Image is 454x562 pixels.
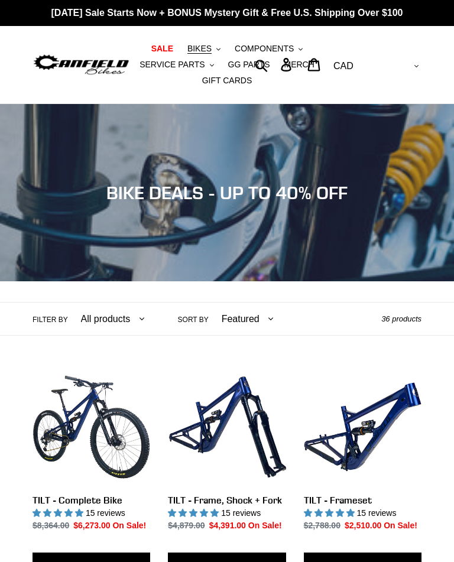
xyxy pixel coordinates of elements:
span: GIFT CARDS [202,76,252,86]
button: SERVICE PARTS [134,57,219,73]
label: Filter by [33,314,68,325]
a: SALE [145,41,179,57]
span: SALE [151,44,173,54]
button: BIKES [181,41,226,57]
img: Canfield Bikes [33,53,130,77]
span: SERVICE PARTS [140,60,205,70]
span: GG PARTS [228,60,270,70]
span: BIKE DEALS - UP TO 40% OFF [106,182,348,203]
span: BIKES [187,44,212,54]
button: COMPONENTS [229,41,309,57]
span: 36 products [381,314,421,323]
a: GIFT CARDS [196,73,258,89]
label: Sort by [178,314,209,325]
span: COMPONENTS [235,44,294,54]
a: GG PARTS [222,57,276,73]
